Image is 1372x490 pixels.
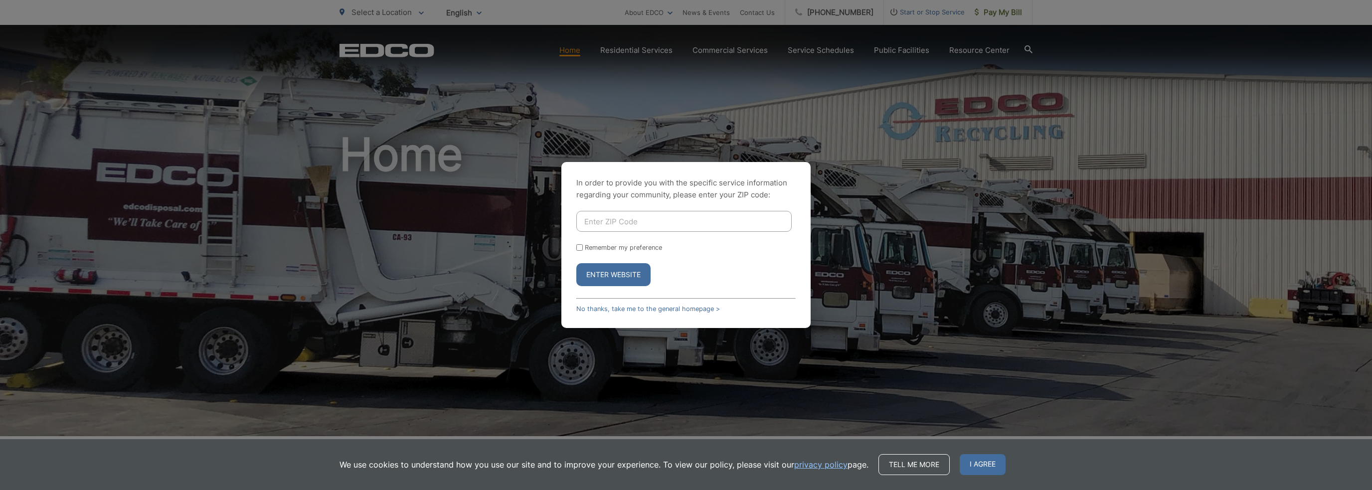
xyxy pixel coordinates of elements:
a: privacy policy [794,459,848,471]
p: In order to provide you with the specific service information regarding your community, please en... [576,177,796,201]
a: Tell me more [878,454,950,475]
input: Enter ZIP Code [576,211,792,232]
span: I agree [960,454,1006,475]
p: We use cookies to understand how you use our site and to improve your experience. To view our pol... [340,459,868,471]
label: Remember my preference [585,244,662,251]
a: No thanks, take me to the general homepage > [576,305,720,313]
button: Enter Website [576,263,651,286]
